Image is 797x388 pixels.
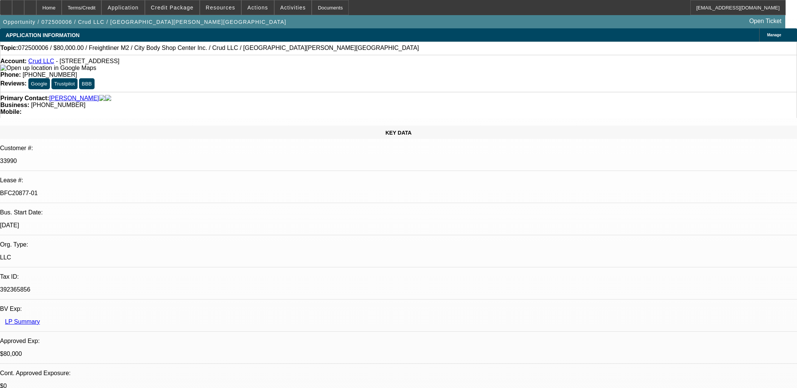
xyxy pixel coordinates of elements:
strong: Mobile: [0,109,22,115]
span: Activities [280,5,306,11]
strong: Primary Contact: [0,95,49,102]
button: Application [102,0,144,15]
strong: Business: [0,102,29,108]
span: Application [107,5,138,11]
strong: Topic: [0,45,18,51]
img: linkedin-icon.png [105,95,111,102]
span: Actions [247,5,268,11]
a: Open Ticket [746,15,785,28]
a: Crud LLC [28,58,54,64]
strong: Reviews: [0,80,26,87]
button: Actions [242,0,274,15]
button: Credit Package [145,0,199,15]
a: View Google Maps [0,65,96,71]
a: LP Summary [5,318,40,325]
span: - [STREET_ADDRESS] [56,58,120,64]
span: 072500006 / $80,000.00 / Freightliner M2 / City Body Shop Center Inc. / Crud LLC / [GEOGRAPHIC_DA... [18,45,419,51]
span: Manage [767,33,781,37]
strong: Phone: [0,71,21,78]
span: Credit Package [151,5,194,11]
button: Trustpilot [51,78,77,89]
span: Opportunity / 072500006 / Crud LLC / [GEOGRAPHIC_DATA][PERSON_NAME][GEOGRAPHIC_DATA] [3,19,286,25]
span: [PHONE_NUMBER] [23,71,77,78]
strong: Account: [0,58,26,64]
button: Resources [200,0,241,15]
img: Open up location in Google Maps [0,65,96,71]
button: Activities [275,0,312,15]
img: facebook-icon.png [99,95,105,102]
button: BBB [79,78,95,89]
span: APPLICATION INFORMATION [6,32,79,38]
span: [PHONE_NUMBER] [31,102,85,108]
button: Google [28,78,50,89]
span: Resources [206,5,235,11]
a: [PERSON_NAME] [49,95,99,102]
span: KEY DATA [385,130,412,136]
